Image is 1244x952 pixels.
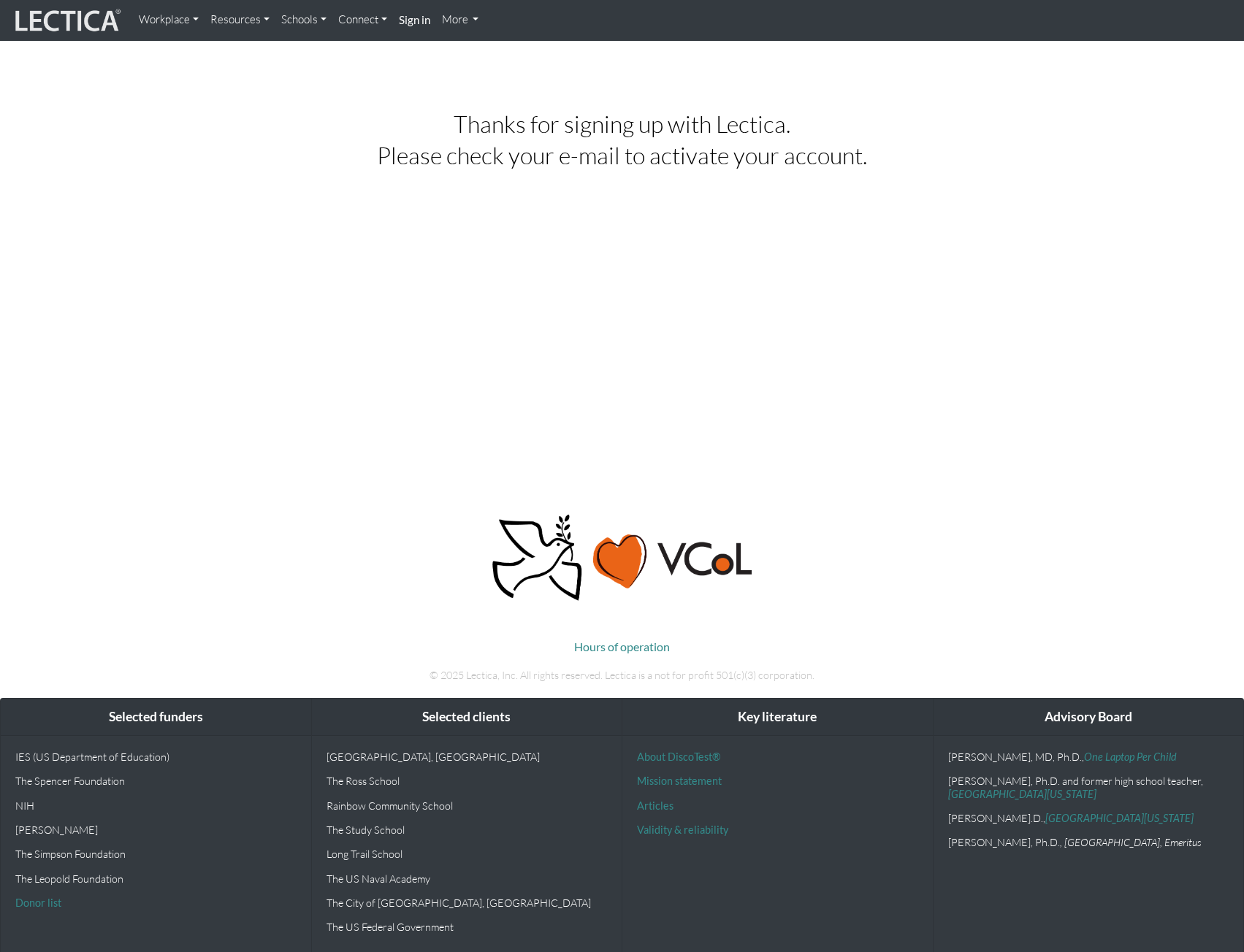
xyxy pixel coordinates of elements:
p: NIH [15,799,297,812]
p: The Leopold Foundation [15,872,297,885]
div: Selected clients [312,699,622,736]
a: Resources [205,6,275,34]
a: About DiscoTest® [637,751,720,763]
p: [PERSON_NAME].D., [948,812,1229,824]
em: , [GEOGRAPHIC_DATA], Emeritus [1060,836,1202,848]
a: Workplace [133,6,205,34]
p: The Simpson Foundation [15,848,297,860]
p: IES (US Department of Education) [15,751,297,763]
div: Key literature [622,699,933,736]
p: Rainbow Community School [327,799,608,812]
p: [PERSON_NAME], MD, Ph.D., [948,751,1229,763]
a: Donor list [15,897,61,909]
a: [GEOGRAPHIC_DATA][US_STATE] [1045,812,1194,824]
p: [PERSON_NAME] [15,824,297,836]
h2: Thanks for signing up with Lectica. [218,111,1026,137]
a: Sign in [393,6,436,35]
a: Schools [275,6,332,34]
p: © 2025 Lectica, Inc. All rights reserved. Lectica is a not for profit 501(c)(3) corporation. [217,667,1028,683]
a: Hours of operation [574,640,670,653]
p: [PERSON_NAME], Ph.D. and former high school teacher, [948,775,1229,800]
a: Connect [332,6,393,34]
a: Articles [637,799,673,812]
strong: Sign in [399,13,430,26]
a: More [436,6,485,34]
p: The Study School [327,824,608,836]
p: The City of [GEOGRAPHIC_DATA], [GEOGRAPHIC_DATA] [327,897,608,909]
p: Long Trail School [327,848,608,860]
a: [GEOGRAPHIC_DATA][US_STATE] [948,788,1096,800]
img: Peace, love, VCoL [488,513,755,603]
div: Selected funders [1,699,311,736]
a: One Laptop Per Child [1084,751,1177,763]
a: Mission statement [637,775,722,787]
p: The Spencer Foundation [15,775,297,787]
p: The US Naval Academy [327,872,608,885]
p: [GEOGRAPHIC_DATA], [GEOGRAPHIC_DATA] [327,751,608,763]
p: [PERSON_NAME], Ph.D. [948,836,1229,848]
a: Validity & reliability [637,824,728,836]
p: The Ross School [327,775,608,787]
p: The US Federal Government [327,921,608,933]
img: lecticalive [12,7,121,34]
div: Advisory Board [934,699,1244,736]
h2: Please check your e-mail to activate your account. [218,142,1026,168]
